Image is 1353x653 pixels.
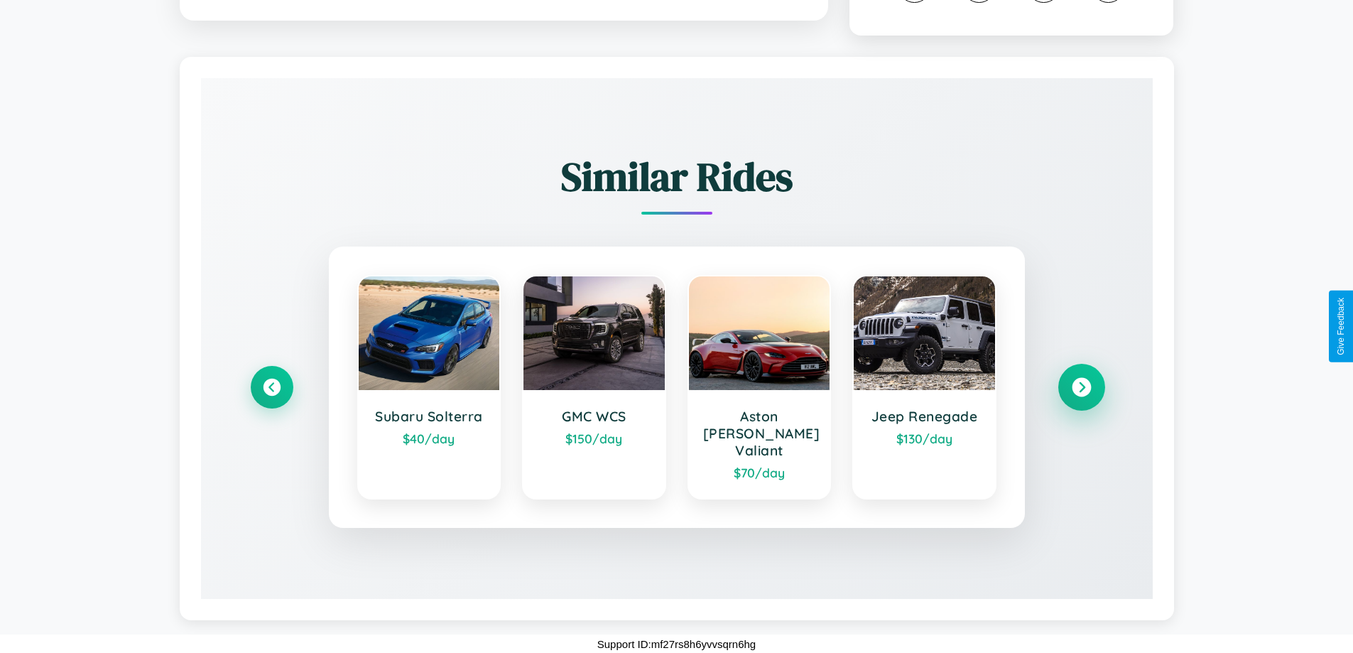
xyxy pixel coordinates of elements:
h2: Similar Rides [251,149,1103,204]
div: $ 150 /day [538,431,651,446]
h3: Subaru Solterra [373,408,486,425]
h3: Jeep Renegade [868,408,981,425]
div: $ 130 /day [868,431,981,446]
a: Subaru Solterra$40/day [357,275,501,500]
div: Give Feedback [1336,298,1346,355]
a: GMC WCS$150/day [522,275,666,500]
h3: GMC WCS [538,408,651,425]
a: Aston [PERSON_NAME] Valiant$70/day [688,275,832,500]
a: Jeep Renegade$130/day [852,275,996,500]
div: $ 70 /day [703,465,816,480]
div: $ 40 /day [373,431,486,446]
h3: Aston [PERSON_NAME] Valiant [703,408,816,459]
